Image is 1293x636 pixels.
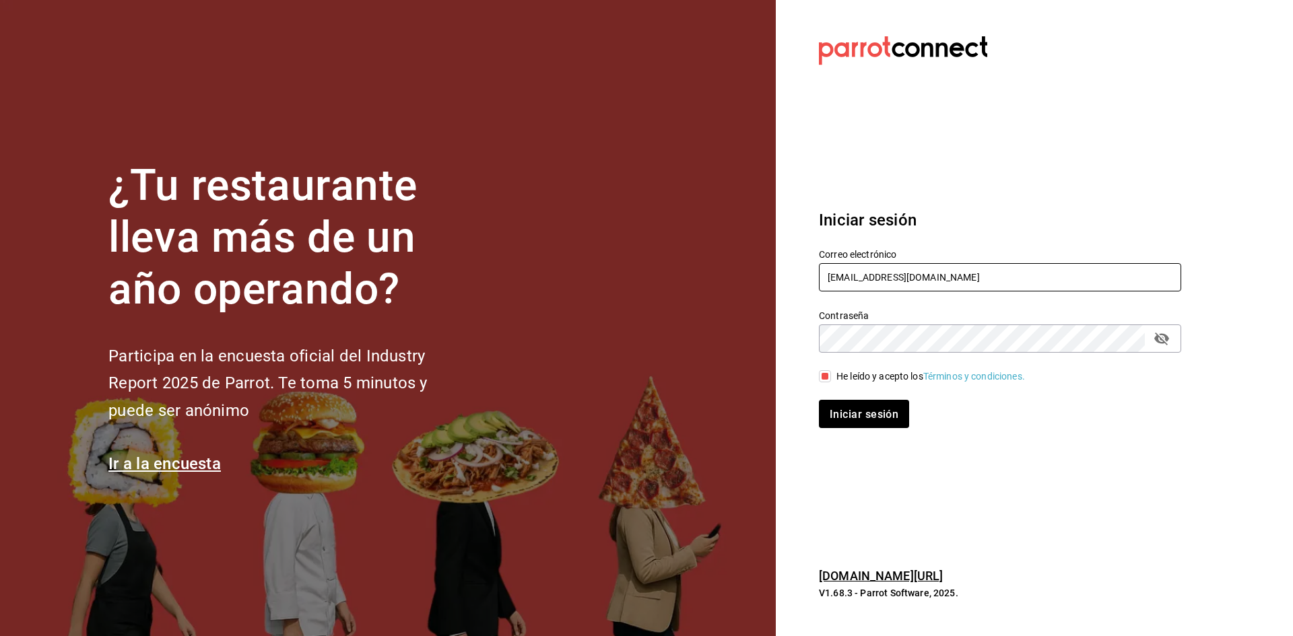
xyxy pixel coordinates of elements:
font: Contraseña [819,310,869,321]
font: Iniciar sesión [830,407,898,420]
font: Participa en la encuesta oficial del Industry Report 2025 de Parrot. Te toma 5 minutos y puede se... [108,347,427,421]
font: V1.68.3 - Parrot Software, 2025. [819,588,958,598]
button: campo de contraseña [1150,327,1173,350]
font: He leído y acepto los [836,371,923,382]
a: Ir a la encuesta [108,454,221,473]
a: [DOMAIN_NAME][URL] [819,569,943,583]
a: Términos y condiciones. [923,371,1025,382]
button: Iniciar sesión [819,400,909,428]
font: Iniciar sesión [819,211,917,229]
input: Ingresa tu correo electrónico [819,263,1181,291]
font: Correo electrónico [819,249,896,260]
font: ¿Tu restaurante lleva más de un año operando? [108,160,417,314]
